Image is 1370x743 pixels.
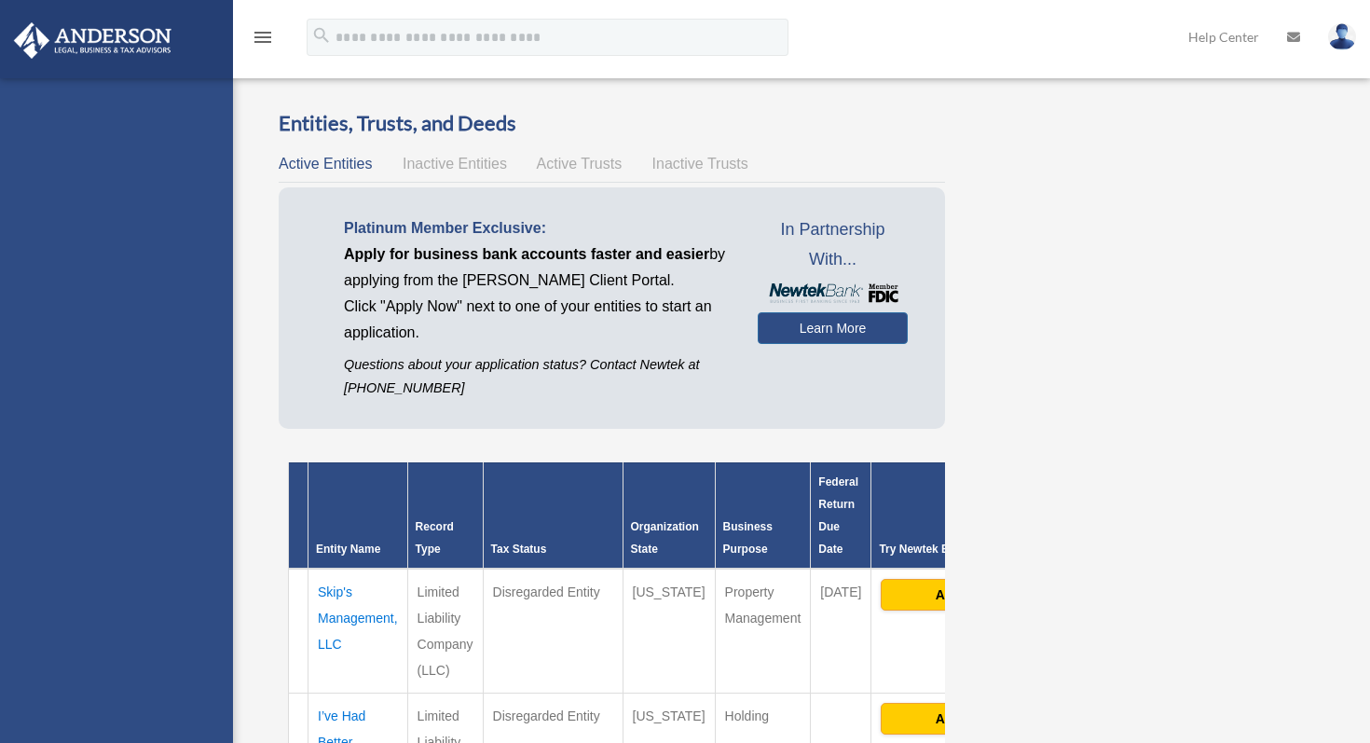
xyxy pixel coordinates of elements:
th: Entity Name [308,462,408,569]
a: Learn More [758,312,909,344]
i: search [311,25,332,46]
p: Questions about your application status? Contact Newtek at [PHONE_NUMBER] [344,353,730,400]
span: Inactive Entities [403,156,507,172]
td: Property Management [715,569,811,694]
button: Apply Now [881,579,1062,611]
i: menu [252,26,274,48]
th: Tax Status [483,462,623,569]
img: Anderson Advisors Platinum Portal [8,22,177,59]
p: by applying from the [PERSON_NAME] Client Portal. [344,241,730,294]
td: [DATE] [811,569,871,694]
td: Limited Liability Company (LLC) [407,569,483,694]
div: Try Newtek Bank [879,538,1064,560]
th: Record Type [407,462,483,569]
th: Federal Return Due Date [811,462,871,569]
span: Inactive Trusts [652,156,748,172]
button: Apply Now [881,703,1062,735]
p: Platinum Member Exclusive: [344,215,730,241]
span: In Partnership With... [758,215,909,274]
th: Organization State [623,462,715,569]
h3: Entities, Trusts, and Deeds [279,109,945,138]
th: Business Purpose [715,462,811,569]
span: Active Trusts [537,156,623,172]
a: menu [252,33,274,48]
p: Click "Apply Now" next to one of your entities to start an application. [344,294,730,346]
span: Apply for business bank accounts faster and easier [344,246,709,262]
span: Active Entities [279,156,372,172]
td: Disregarded Entity [483,569,623,694]
td: Skip's Management, LLC [308,569,408,694]
img: NewtekBankLogoSM.png [767,283,899,303]
td: [US_STATE] [623,569,715,694]
img: User Pic [1328,23,1356,50]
